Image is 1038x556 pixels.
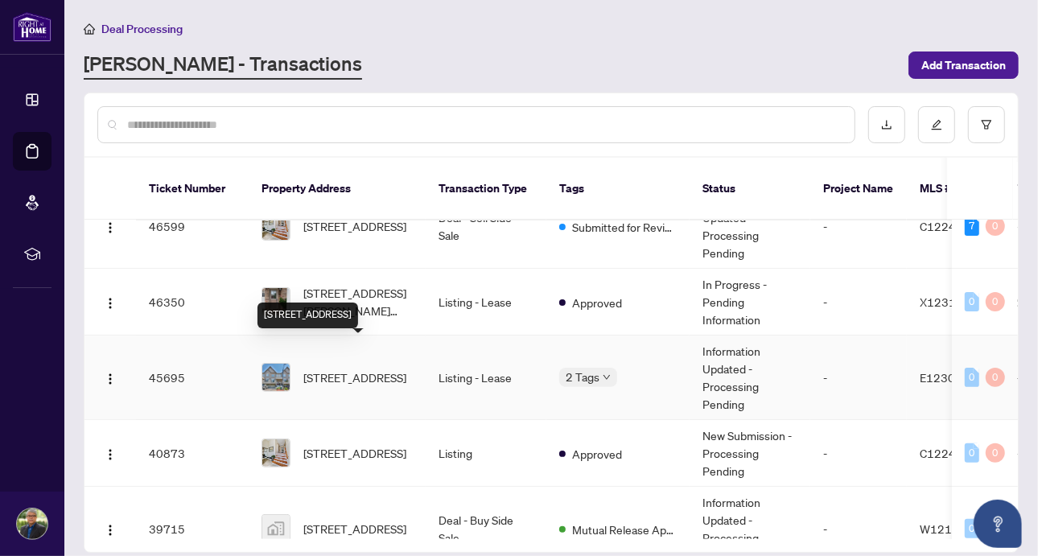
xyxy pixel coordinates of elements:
[303,369,406,386] span: [STREET_ADDRESS]
[690,336,810,420] td: Information Updated - Processing Pending
[426,336,546,420] td: Listing - Lease
[426,158,546,220] th: Transaction Type
[572,445,622,463] span: Approved
[965,519,979,538] div: 0
[986,216,1005,236] div: 0
[810,420,907,487] td: -
[908,51,1019,79] button: Add Transaction
[986,368,1005,387] div: 0
[84,23,95,35] span: home
[136,269,249,336] td: 46350
[603,373,611,381] span: down
[136,158,249,220] th: Ticket Number
[104,373,117,385] img: Logo
[965,368,979,387] div: 0
[986,292,1005,311] div: 0
[17,509,47,539] img: Profile Icon
[426,269,546,336] td: Listing - Lease
[986,443,1005,463] div: 0
[262,439,290,467] img: thumbnail-img
[249,158,426,220] th: Property Address
[974,500,1022,548] button: Open asap
[546,158,690,220] th: Tags
[907,158,1003,220] th: MLS #
[920,521,988,536] span: W12178448
[426,420,546,487] td: Listing
[303,217,406,235] span: [STREET_ADDRESS]
[965,216,979,236] div: 7
[690,269,810,336] td: In Progress - Pending Information
[136,420,249,487] td: 40873
[566,368,599,386] span: 2 Tags
[868,106,905,143] button: download
[262,515,290,542] img: thumbnail-img
[921,52,1006,78] span: Add Transaction
[303,520,406,537] span: [STREET_ADDRESS]
[104,221,117,234] img: Logo
[97,364,123,390] button: Logo
[303,444,406,462] span: [STREET_ADDRESS]
[257,303,358,328] div: [STREET_ADDRESS]
[968,106,1005,143] button: filter
[810,184,907,269] td: -
[104,297,117,310] img: Logo
[918,106,955,143] button: edit
[920,294,985,309] span: X12314008
[920,370,984,385] span: E12307348
[262,364,290,391] img: thumbnail-img
[920,446,985,460] span: C12241860
[104,524,117,537] img: Logo
[965,443,979,463] div: 0
[13,12,51,42] img: logo
[881,119,892,130] span: download
[690,184,810,269] td: Information Updated - Processing Pending
[104,448,117,461] img: Logo
[920,219,985,233] span: C12241860
[981,119,992,130] span: filter
[810,336,907,420] td: -
[84,51,362,80] a: [PERSON_NAME] - Transactions
[690,158,810,220] th: Status
[572,218,677,236] span: Submitted for Review
[965,292,979,311] div: 0
[97,213,123,239] button: Logo
[572,294,622,311] span: Approved
[97,440,123,466] button: Logo
[136,184,249,269] td: 46599
[97,516,123,542] button: Logo
[97,289,123,315] button: Logo
[262,212,290,240] img: thumbnail-img
[101,22,183,36] span: Deal Processing
[262,288,290,315] img: thumbnail-img
[572,521,677,538] span: Mutual Release Approved
[136,336,249,420] td: 45695
[810,269,907,336] td: -
[426,184,546,269] td: Deal - Sell Side Sale
[690,420,810,487] td: New Submission - Processing Pending
[810,158,907,220] th: Project Name
[303,284,413,319] span: [STREET_ADDRESS][PERSON_NAME][PERSON_NAME]
[931,119,942,130] span: edit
